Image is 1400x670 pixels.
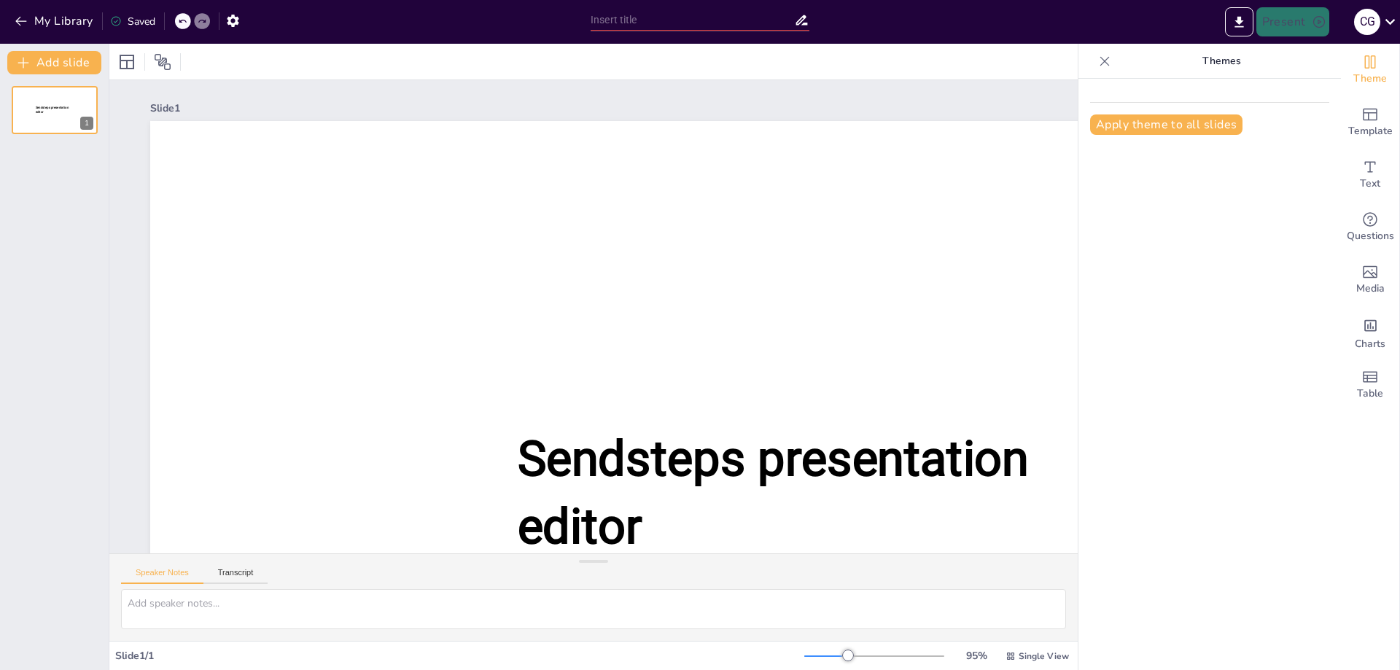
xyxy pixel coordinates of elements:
button: Speaker Notes [121,568,203,584]
div: Saved [110,15,155,28]
button: Apply theme to all slides [1090,114,1242,135]
div: C G [1354,9,1380,35]
div: Layout [115,50,139,74]
div: Get real-time input from your audience [1341,201,1399,254]
div: Add charts and graphs [1341,306,1399,359]
button: My Library [11,9,99,33]
span: Theme [1353,71,1387,87]
div: Slide 1 [150,101,1323,115]
div: Change the overall theme [1341,44,1399,96]
div: Add text boxes [1341,149,1399,201]
span: Single View [1019,650,1069,662]
span: Media [1356,281,1385,297]
span: Charts [1355,336,1385,352]
div: Add images, graphics, shapes or video [1341,254,1399,306]
span: Questions [1347,228,1394,244]
p: Themes [1116,44,1326,79]
button: Add slide [7,51,101,74]
span: Sendsteps presentation editor [518,430,1029,555]
div: Add a table [1341,359,1399,411]
span: Table [1357,386,1383,402]
button: Present [1256,7,1329,36]
button: Transcript [203,568,268,584]
input: Insert title [591,9,794,31]
div: 1 [80,117,93,130]
button: Export to PowerPoint [1225,7,1253,36]
div: 1 [12,86,98,134]
div: Slide 1 / 1 [115,649,804,663]
div: 95 % [959,649,994,663]
button: C G [1354,7,1380,36]
span: Text [1360,176,1380,192]
span: Position [154,53,171,71]
div: Add ready made slides [1341,96,1399,149]
span: Sendsteps presentation editor [36,106,69,114]
span: Template [1348,123,1393,139]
